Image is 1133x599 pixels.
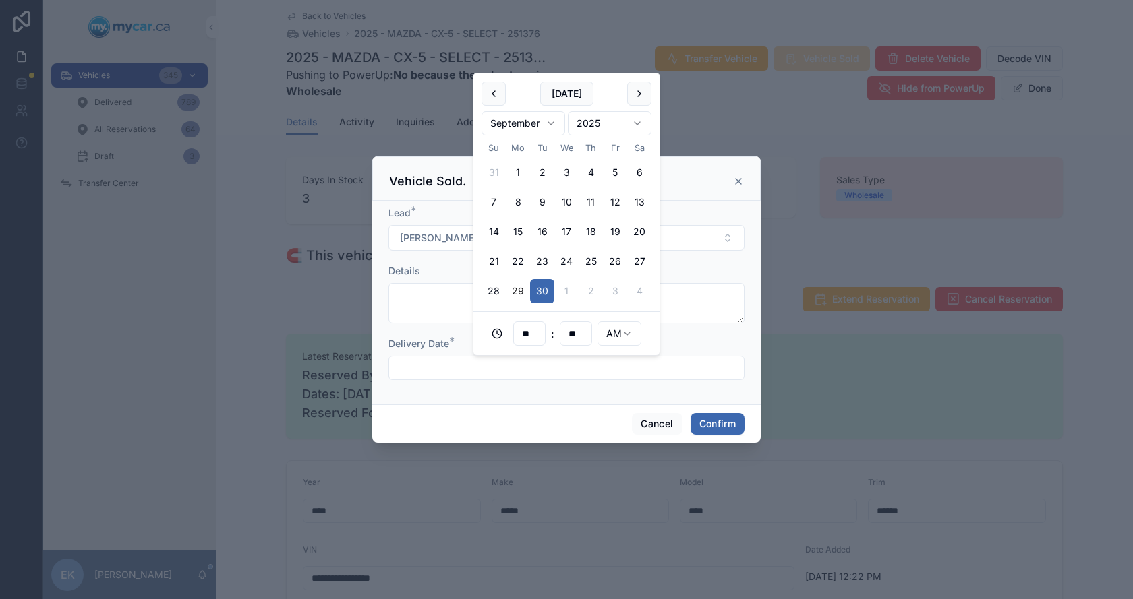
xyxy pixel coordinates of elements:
[530,160,554,185] button: Tuesday, September 2nd, 2025
[603,141,627,155] th: Friday
[579,249,603,274] button: Thursday, September 25th, 2025
[482,141,506,155] th: Sunday
[554,220,579,244] button: Wednesday, September 17th, 2025
[388,338,449,349] span: Delivery Date
[627,160,651,185] button: Saturday, September 6th, 2025
[506,220,530,244] button: Monday, September 15th, 2025
[603,249,627,274] button: Friday, September 26th, 2025
[388,225,745,251] button: Select Button
[554,249,579,274] button: Wednesday, September 24th, 2025
[530,279,554,303] button: Tuesday, September 30th, 2025, selected
[627,220,651,244] button: Saturday, September 20th, 2025
[603,279,627,303] button: Friday, October 3rd, 2025
[603,160,627,185] button: Friday, September 5th, 2025
[579,141,603,155] th: Thursday
[554,141,579,155] th: Wednesday
[400,231,649,245] span: [PERSON_NAME] [[EMAIL_ADDRESS][DOMAIN_NAME]]
[482,190,506,214] button: Sunday, September 7th, 2025
[627,190,651,214] button: Saturday, September 13th, 2025
[506,160,530,185] button: Monday, September 1st, 2025
[579,160,603,185] button: Thursday, September 4th, 2025
[530,220,554,244] button: Tuesday, September 16th, 2025
[603,190,627,214] button: Friday, September 12th, 2025
[632,413,682,435] button: Cancel
[554,160,579,185] button: Wednesday, September 3rd, 2025
[540,82,593,106] button: [DATE]
[388,207,411,218] span: Lead
[506,249,530,274] button: Monday, September 22nd, 2025
[530,141,554,155] th: Tuesday
[482,160,506,185] button: Sunday, August 31st, 2025
[530,249,554,274] button: Tuesday, September 23rd, 2025
[482,141,651,303] table: September 2025
[579,220,603,244] button: Thursday, September 18th, 2025
[506,190,530,214] button: Monday, September 8th, 2025
[627,141,651,155] th: Saturday
[482,279,506,303] button: Sunday, September 28th, 2025
[554,279,579,303] button: Wednesday, October 1st, 2025
[603,220,627,244] button: Friday, September 19th, 2025
[506,141,530,155] th: Monday
[579,279,603,303] button: Thursday, October 2nd, 2025
[691,413,745,435] button: Confirm
[506,279,530,303] button: Today, Monday, September 29th, 2025
[482,220,506,244] button: Sunday, September 14th, 2025
[627,279,651,303] button: Saturday, October 4th, 2025
[388,265,420,276] span: Details
[627,249,651,274] button: Saturday, September 27th, 2025
[554,190,579,214] button: Wednesday, September 10th, 2025
[530,190,554,214] button: Tuesday, September 9th, 2025
[579,190,603,214] button: Thursday, September 11th, 2025
[389,173,466,189] h3: Vehicle Sold.
[482,320,651,347] div: :
[482,249,506,274] button: Sunday, September 21st, 2025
